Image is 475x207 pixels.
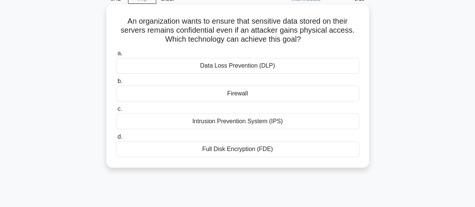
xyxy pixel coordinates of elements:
[118,106,122,112] span: c.
[118,78,122,84] span: b.
[118,133,122,140] span: d.
[116,58,359,74] div: Data Loss Prevention (DLP)
[116,86,359,101] div: Firewall
[115,17,360,44] h5: An organization wants to ensure that sensitive data stored on their servers remains confidential ...
[116,113,359,129] div: Intrusion Prevention System (IPS)
[116,141,359,157] div: Full Disk Encryption (FDE)
[118,50,122,56] span: a.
